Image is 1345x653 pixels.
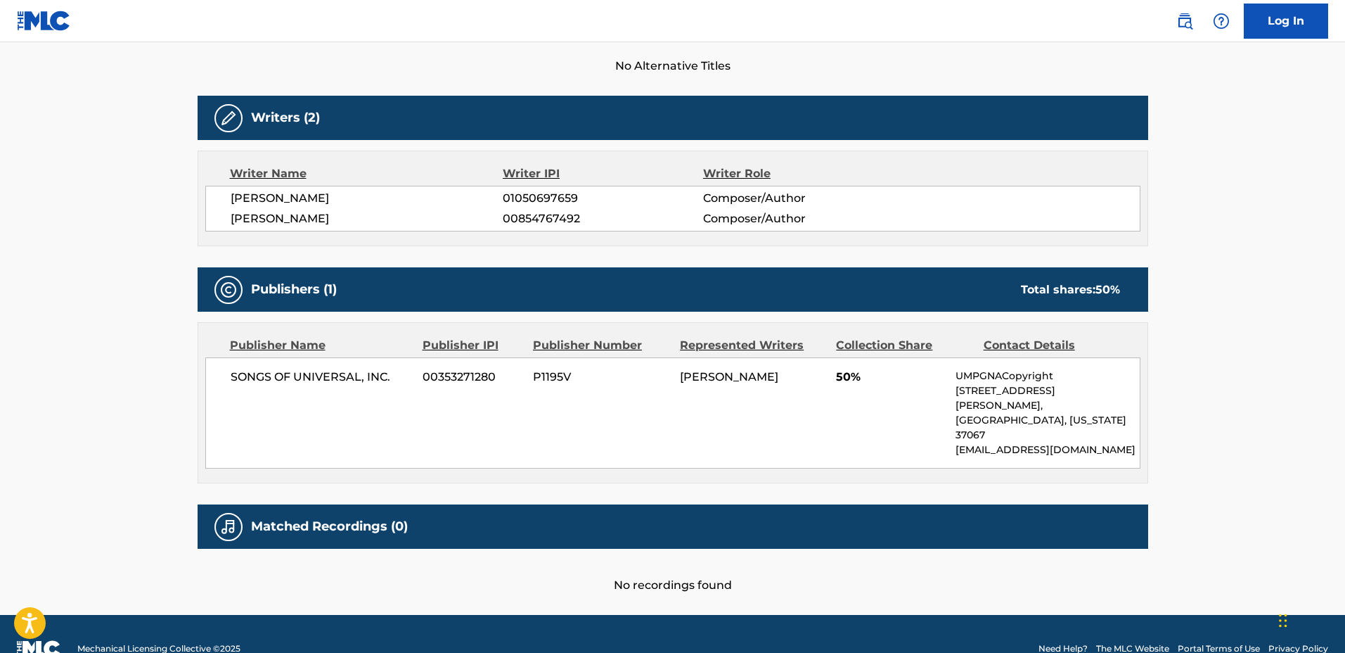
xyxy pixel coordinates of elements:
span: [PERSON_NAME] [680,370,778,383]
div: Drag [1279,600,1287,642]
h5: Writers (2) [251,110,320,126]
div: Collection Share [836,337,972,354]
div: Contact Details [984,337,1120,354]
div: Writer Name [230,165,503,182]
span: 50% [836,369,945,386]
span: Composer/Author [703,190,885,207]
img: help [1213,13,1230,30]
div: Publisher Number [533,337,669,354]
p: [EMAIL_ADDRESS][DOMAIN_NAME] [955,443,1139,457]
span: Composer/Author [703,210,885,227]
img: Matched Recordings [220,519,237,535]
span: 00353271280 [423,369,522,386]
p: [STREET_ADDRESS][PERSON_NAME], [955,383,1139,413]
h5: Publishers (1) [251,281,337,298]
iframe: Chat Widget [1275,585,1345,653]
span: 50 % [1095,283,1120,296]
div: Publisher Name [230,337,412,354]
span: No Alternative Titles [198,58,1148,75]
h5: Matched Recordings (0) [251,519,408,535]
span: 01050697659 [503,190,702,207]
div: Writer IPI [503,165,703,182]
div: Represented Writers [680,337,825,354]
div: Total shares: [1021,281,1120,298]
img: search [1176,13,1193,30]
div: Writer Role [703,165,885,182]
a: Public Search [1171,7,1199,35]
div: Publisher IPI [423,337,522,354]
p: [GEOGRAPHIC_DATA], [US_STATE] 37067 [955,413,1139,443]
span: SONGS OF UNIVERSAL, INC. [231,369,413,386]
span: 00854767492 [503,210,702,227]
a: Log In [1244,4,1328,39]
img: MLC Logo [17,11,71,31]
span: [PERSON_NAME] [231,190,503,207]
img: Publishers [220,281,237,298]
div: Help [1207,7,1235,35]
div: No recordings found [198,549,1148,594]
img: Writers [220,110,237,127]
span: P1195V [533,369,669,386]
p: UMPGNACopyright [955,369,1139,383]
span: [PERSON_NAME] [231,210,503,227]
